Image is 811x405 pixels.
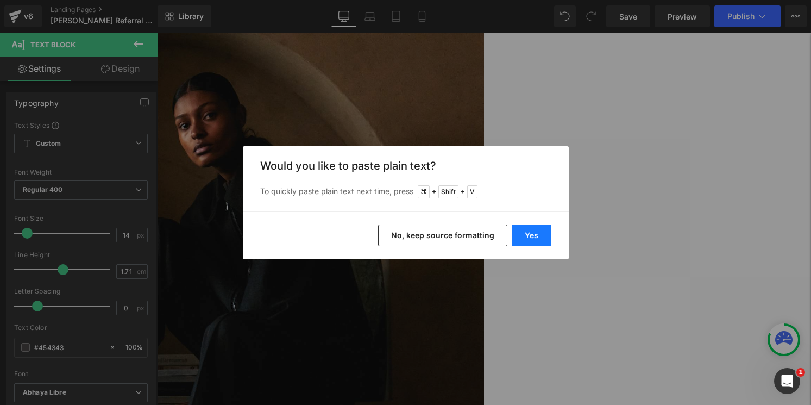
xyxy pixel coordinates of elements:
p: To quickly paste plain text next time, press [260,185,551,198]
button: No, keep source formatting [378,225,507,246]
span: V [467,185,477,198]
span: + [432,186,436,197]
span: Shift [438,185,458,198]
iframe: Intercom live chat [774,368,800,394]
span: 1 [796,368,805,377]
h3: Would you like to paste plain text? [260,159,551,172]
button: Yes [512,225,551,246]
span: + [461,186,465,197]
